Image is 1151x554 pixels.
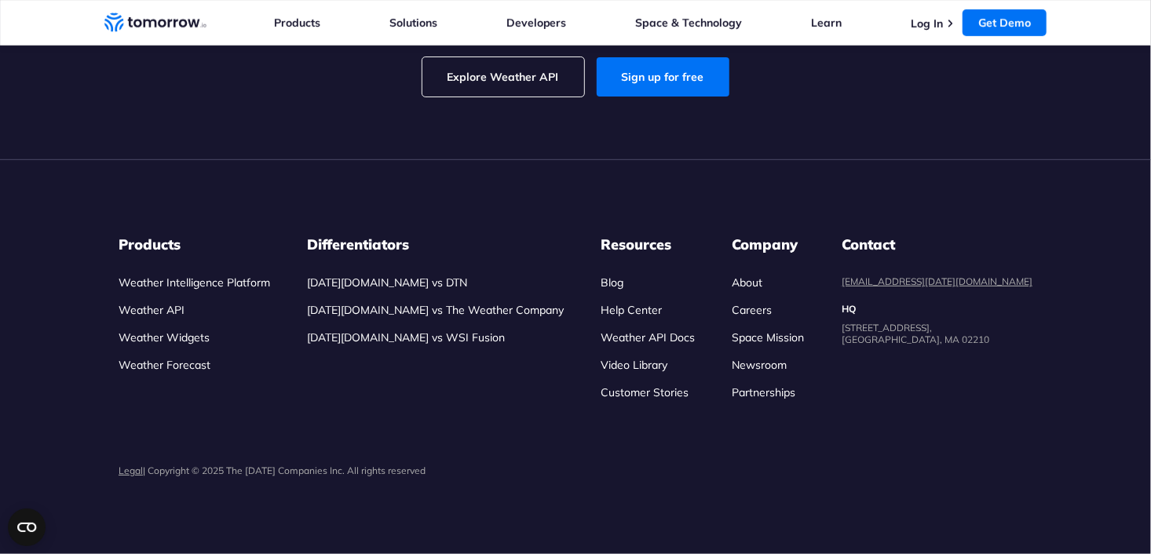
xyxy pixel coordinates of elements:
a: Weather API [119,303,185,317]
a: [DATE][DOMAIN_NAME] vs DTN [307,275,467,290]
a: Legal [119,465,143,476]
img: Instagram [1015,465,1032,482]
a: Space & Technology [635,16,742,30]
a: Space Mission [733,330,805,344]
a: Log In [911,16,943,31]
a: Customer Stories [601,385,689,399]
dl: contact details [842,235,1032,345]
button: Open CMP widget [8,508,46,546]
h3: Products [119,235,270,254]
a: Newsroom [733,358,787,372]
a: [DATE][DOMAIN_NAME] vs The Weather Company [307,303,564,317]
dt: HQ [842,303,1032,315]
img: usa flag [842,353,889,381]
h3: Company [733,235,805,254]
h3: Differentiators [307,235,564,254]
p: | Copyright © 2025 The [DATE] Companies Inc. All rights reserved [119,465,426,476]
a: [DATE][DOMAIN_NAME] vs WSI Fusion [307,330,505,344]
a: Help Center [601,303,663,317]
a: Explore Weather API [422,57,584,97]
a: Weather Widgets [119,330,210,344]
a: Solutions [389,16,437,30]
dt: Contact [842,235,1032,254]
a: Products [274,16,320,30]
a: Sign up for free [597,57,729,97]
img: Twitter [913,465,930,482]
a: Home link [104,11,206,35]
h3: Resources [601,235,696,254]
a: Partnerships [733,385,796,399]
a: Video Library [601,358,668,372]
a: Learn [811,16,842,30]
img: Facebook [964,465,981,482]
a: Get Demo [963,9,1047,36]
a: About [733,275,763,290]
a: Weather API Docs [601,330,696,344]
img: Linkedin [862,465,879,482]
a: Careers [733,303,773,317]
a: Weather Intelligence Platform [119,275,270,290]
a: Developers [506,16,567,30]
a: Weather Forecast [119,358,210,372]
a: [EMAIL_ADDRESS][DATE][DOMAIN_NAME] [842,275,1032,287]
dd: [STREET_ADDRESS], [GEOGRAPHIC_DATA], MA 02210 [842,322,1032,345]
a: Blog [601,275,624,290]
